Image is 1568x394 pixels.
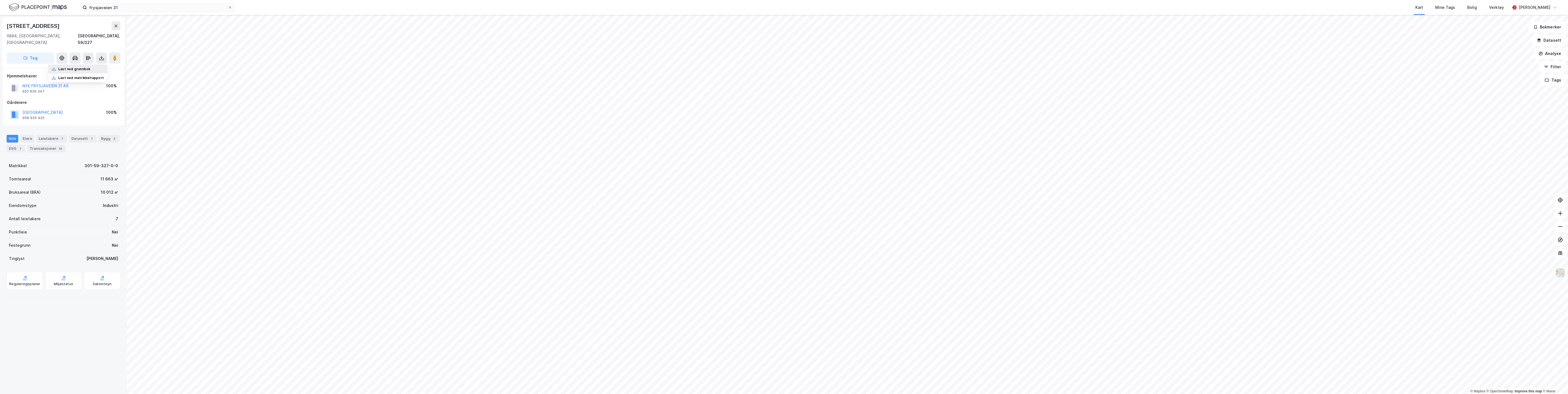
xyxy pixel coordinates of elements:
div: Eiendomstype [9,202,36,209]
div: Antall leietakere [9,216,41,222]
div: 958 935 420 [22,116,44,120]
div: Matrikkel [9,162,27,169]
div: Bolig [1467,4,1477,11]
div: 0884, [GEOGRAPHIC_DATA], [GEOGRAPHIC_DATA] [7,33,78,46]
button: Bokmerker [1529,22,1566,33]
div: [GEOGRAPHIC_DATA], 59/327 [78,33,121,46]
div: Last ned grunnbok [58,67,90,71]
div: Saksinnsyn [93,282,112,286]
button: Filter [1539,61,1566,72]
div: 2 [112,136,117,141]
div: 11 663 ㎡ [100,176,118,182]
input: Søk på adresse, matrikkel, gårdeiere, leietakere eller personer [87,3,228,12]
div: Tomteareal [9,176,31,182]
div: Hjemmelshaver [7,73,120,79]
button: Tags [1540,75,1566,86]
button: Tag [7,52,54,64]
div: Tinglyst [9,255,25,262]
div: Verktøy [1489,4,1504,11]
div: ESG [7,145,25,153]
div: 920 839 347 [22,89,44,94]
div: 100% [106,83,117,89]
div: Datasett [69,135,97,143]
div: Eiere [20,135,34,143]
a: Mapbox [1470,389,1485,393]
div: Nei [112,242,118,249]
div: 1 [89,136,94,141]
a: Improve this map [1515,389,1542,393]
div: Last ned matrikkelrapport [58,76,104,80]
div: Gårdeiere [7,99,120,106]
div: Transaksjoner [27,145,65,153]
div: Bygg [99,135,119,143]
div: Festegrunn [9,242,30,249]
img: Z [1555,268,1566,278]
div: Nei [112,229,118,235]
div: [STREET_ADDRESS] [7,22,61,30]
div: Reguleringsplaner [9,282,40,286]
div: 1 [17,146,23,151]
div: Bruksareal (BRA) [9,189,41,196]
button: Analyse [1534,48,1566,59]
div: [PERSON_NAME] [86,255,118,262]
div: Miljøstatus [54,282,73,286]
a: OpenStreetMap [1487,389,1513,393]
div: Industri [103,202,118,209]
div: 100% [106,109,117,116]
div: 7 [116,216,118,222]
div: [PERSON_NAME] [1519,4,1550,11]
div: Info [7,135,18,143]
button: Datasett [1532,35,1566,46]
div: Leietakere [36,135,67,143]
div: 301-59-327-0-0 [84,162,118,169]
iframe: Chat Widget [1540,367,1568,394]
div: Punktleie [9,229,27,235]
div: 7 [59,136,65,141]
div: 10 012 ㎡ [101,189,118,196]
div: Kart [1415,4,1423,11]
img: logo.f888ab2527a4732fd821a326f86c7f29.svg [9,2,67,12]
div: Mine Tags [1435,4,1455,11]
div: Kontrollprogram for chat [1540,367,1568,394]
div: 14 [57,146,63,151]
